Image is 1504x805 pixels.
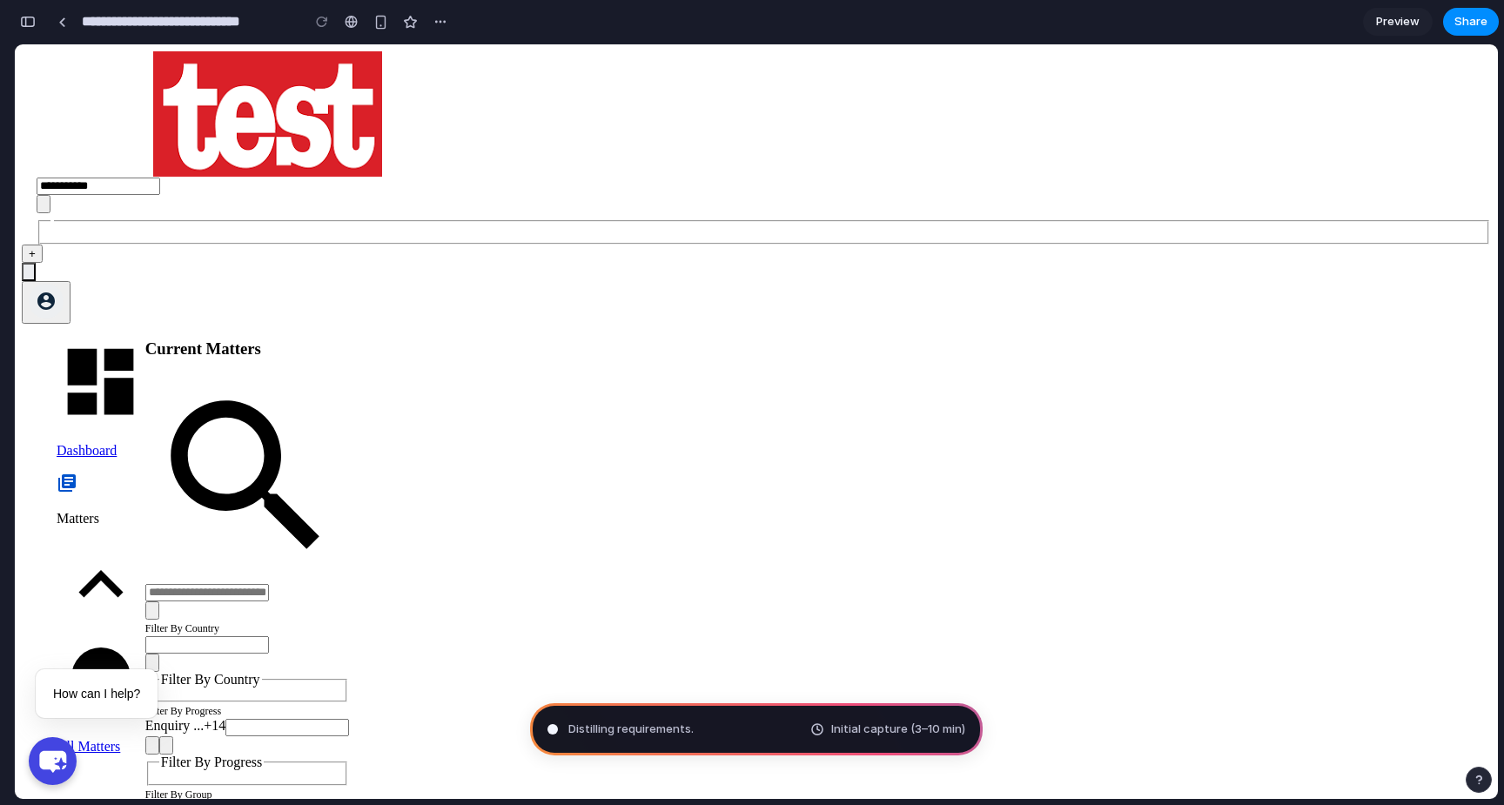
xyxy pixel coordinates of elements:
[14,203,21,216] div: +
[42,428,131,588] div: Matters
[1454,13,1487,30] span: Share
[42,293,131,415] a: Dashboard
[146,710,247,725] span: Filter By Progress
[146,627,245,642] span: Filter By Country
[42,724,131,769] a: Current Matters
[42,466,131,482] p: Matters
[131,295,335,314] h3: Current Matters
[22,151,36,169] button: Open
[42,399,131,414] p: Dashboard
[1443,8,1499,36] button: Share
[131,674,335,741] div: Enquiry ...+14
[831,721,965,738] span: Initial capture (3–10 min)
[7,7,507,132] img: Logo
[131,692,144,710] button: Clear
[14,693,62,741] button: chat-button
[144,692,158,710] button: Open
[1363,8,1433,36] a: Preview
[568,721,694,738] span: Distilling requirements .
[131,578,205,590] label: Filter By Country
[131,540,254,557] input: search
[131,744,198,756] label: Filter By Group
[131,661,206,673] label: Filter By Progress
[1376,13,1420,30] span: Preview
[42,694,131,710] p: All Matters
[42,588,131,710] a: All Matters
[7,200,28,218] button: +
[131,609,144,627] button: Open
[42,754,131,769] p: Current Matters
[21,625,143,674] div: How can I help?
